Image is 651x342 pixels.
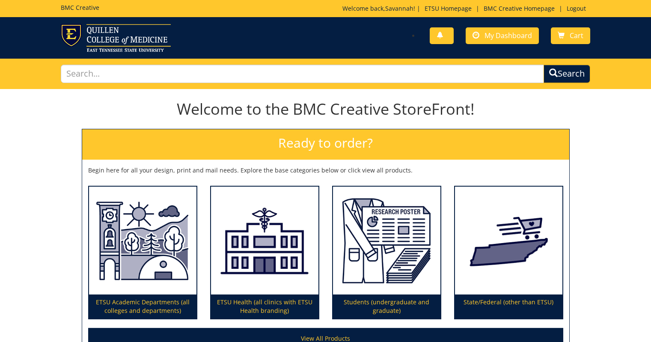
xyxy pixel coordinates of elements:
[570,31,583,40] span: Cart
[88,166,563,175] p: Begin here for all your design, print and mail needs. Explore the base categories below or click ...
[82,101,570,118] h1: Welcome to the BMC Creative StoreFront!
[211,187,318,319] a: ETSU Health (all clinics with ETSU Health branding)
[466,27,539,44] a: My Dashboard
[89,187,196,295] img: ETSU Academic Departments (all colleges and departments)
[61,65,544,83] input: Search...
[479,4,559,12] a: BMC Creative Homepage
[89,187,196,319] a: ETSU Academic Departments (all colleges and departments)
[485,31,532,40] span: My Dashboard
[562,4,590,12] a: Logout
[61,4,99,11] h5: BMC Creative
[551,27,590,44] a: Cart
[333,187,440,319] a: Students (undergraduate and graduate)
[544,65,590,83] button: Search
[455,187,562,319] a: State/Federal (other than ETSU)
[82,129,569,160] h2: Ready to order?
[342,4,590,13] p: Welcome back, ! | | |
[385,4,413,12] a: Savannah
[333,294,440,318] p: Students (undergraduate and graduate)
[333,187,440,295] img: Students (undergraduate and graduate)
[420,4,476,12] a: ETSU Homepage
[61,24,171,52] img: ETSU logo
[89,294,196,318] p: ETSU Academic Departments (all colleges and departments)
[211,187,318,295] img: ETSU Health (all clinics with ETSU Health branding)
[455,294,562,318] p: State/Federal (other than ETSU)
[211,294,318,318] p: ETSU Health (all clinics with ETSU Health branding)
[455,187,562,295] img: State/Federal (other than ETSU)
